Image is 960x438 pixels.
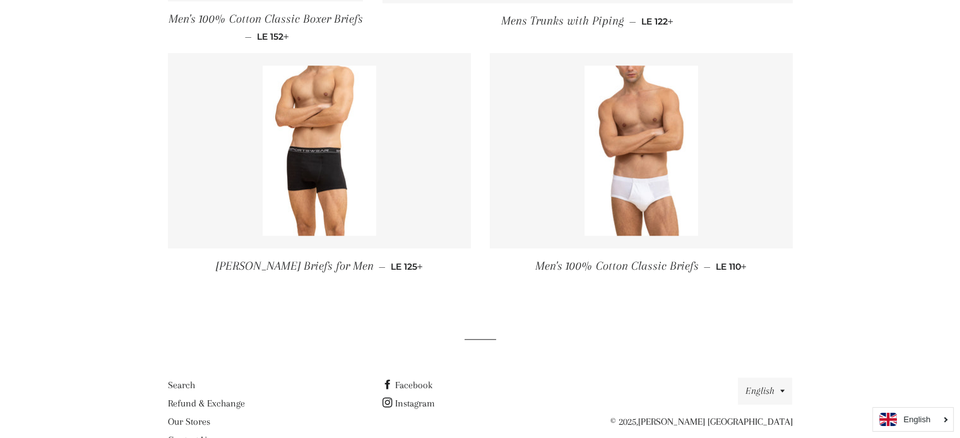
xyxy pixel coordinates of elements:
span: LE 125 [391,261,423,272]
a: Men's 100% Cotton Classic Briefs — LE 110 [490,248,793,284]
a: Instagram [382,398,434,409]
a: Our Stores [168,416,210,427]
a: English [879,413,947,426]
a: Refund & Exchange [168,398,245,409]
span: — [629,16,636,27]
a: Mens Trunks with Piping — LE 122 [382,3,793,39]
span: Men's 100% Cotton Classic Boxer Briefs [168,12,362,26]
span: — [379,261,386,272]
span: LE 110 [716,261,747,272]
button: English [738,377,792,405]
a: Facebook [382,379,432,391]
p: © 2025, [596,414,792,430]
span: — [704,261,711,272]
i: English [903,415,930,424]
span: Mens Trunks with Piping [501,14,624,28]
span: — [244,31,251,42]
span: Men's 100% Cotton Classic Briefs [535,259,699,273]
a: [PERSON_NAME] Briefs for Men — LE 125 [168,248,471,284]
a: Search [168,379,195,391]
span: LE 152 [256,31,288,42]
a: Men's 100% Cotton Classic Boxer Briefs — LE 152 [168,1,364,53]
a: [PERSON_NAME] [GEOGRAPHIC_DATA] [637,416,792,427]
span: [PERSON_NAME] Briefs for Men [216,259,374,273]
span: LE 122 [641,16,673,27]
